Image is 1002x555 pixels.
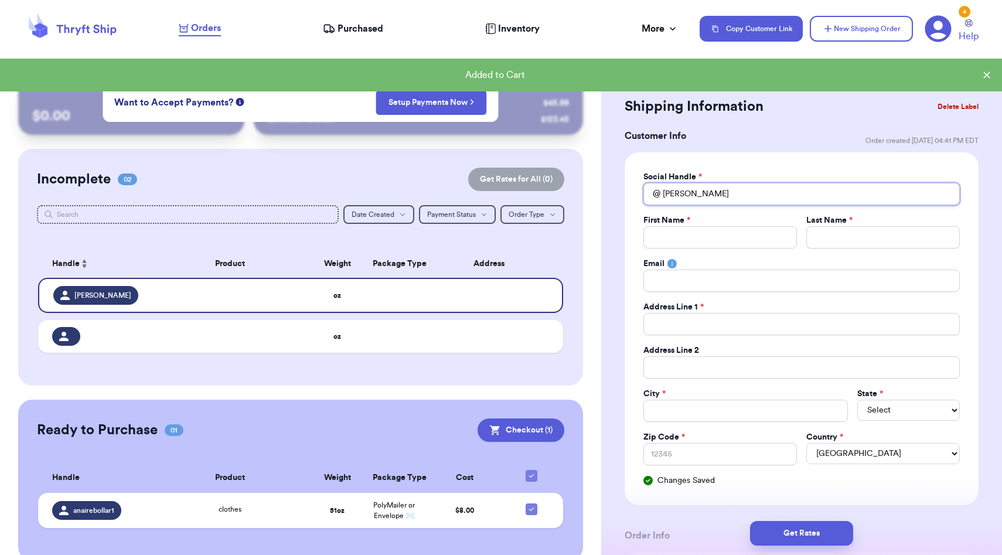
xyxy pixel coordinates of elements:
span: Date Created [352,211,394,218]
span: 02 [118,173,137,185]
button: Setup Payments Now [376,90,487,115]
label: Address Line 1 [643,301,704,313]
label: State [857,388,883,400]
button: Date Created [343,205,414,224]
label: Last Name [806,214,853,226]
button: Copy Customer Link [700,16,803,42]
th: Package Type [366,250,422,278]
button: New Shipping Order [810,16,913,42]
span: Order Type [509,211,544,218]
div: 4 [959,6,970,18]
span: $ 8.00 [455,507,474,514]
h2: Ready to Purchase [37,421,158,440]
span: Help [959,29,979,43]
div: $ 123.45 [541,114,569,125]
span: 01 [165,424,183,436]
label: Social Handle [643,171,702,183]
button: Checkout (1) [478,418,564,442]
a: 4 [925,15,952,42]
span: Payment Status [427,211,476,218]
th: Cost [422,463,507,493]
label: First Name [643,214,690,226]
span: Order created: [DATE] 04:41 PM EDT [865,136,979,145]
label: Email [643,258,664,270]
h2: Shipping Information [625,97,764,116]
button: Payment Status [419,205,496,224]
th: Address [422,250,563,278]
span: Purchased [338,22,383,36]
th: Weight [309,250,365,278]
a: Help [959,19,979,43]
span: anairebollar1 [73,506,114,515]
button: Get Rates [750,521,853,546]
h3: Customer Info [625,129,686,143]
div: @ [643,183,660,205]
input: Search [37,205,339,224]
span: Want to Accept Payments? [114,96,233,110]
input: 12345 [643,443,797,465]
button: Delete Label [933,94,983,120]
div: $ 45.99 [543,97,569,109]
a: Setup Payments Now [388,97,475,108]
span: clothes [219,506,241,513]
span: Handle [52,472,80,484]
label: City [643,388,666,400]
a: Purchased [323,22,383,36]
strong: oz [333,292,341,299]
span: Handle [52,258,80,270]
div: Added to Cart [9,68,981,82]
a: Orders [179,21,221,36]
label: Country [806,431,843,443]
span: PolyMailer or Envelope ✉️ [373,502,415,519]
th: Product [151,463,309,493]
label: Address Line 2 [643,345,699,356]
strong: 51 oz [330,507,345,514]
button: Get Rates for All (0) [468,168,564,191]
span: Orders [191,21,221,35]
th: Weight [309,463,365,493]
strong: oz [333,333,341,340]
button: Order Type [500,205,564,224]
div: More [642,22,679,36]
h2: Incomplete [37,170,111,189]
th: Package Type [366,463,422,493]
span: Changes Saved [657,475,715,486]
label: Zip Code [643,431,685,443]
button: Sort ascending [80,257,89,271]
span: [PERSON_NAME] [74,291,131,300]
th: Product [151,250,309,278]
a: Inventory [485,22,540,36]
p: $ 0.00 [32,107,230,125]
span: Inventory [498,22,540,36]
